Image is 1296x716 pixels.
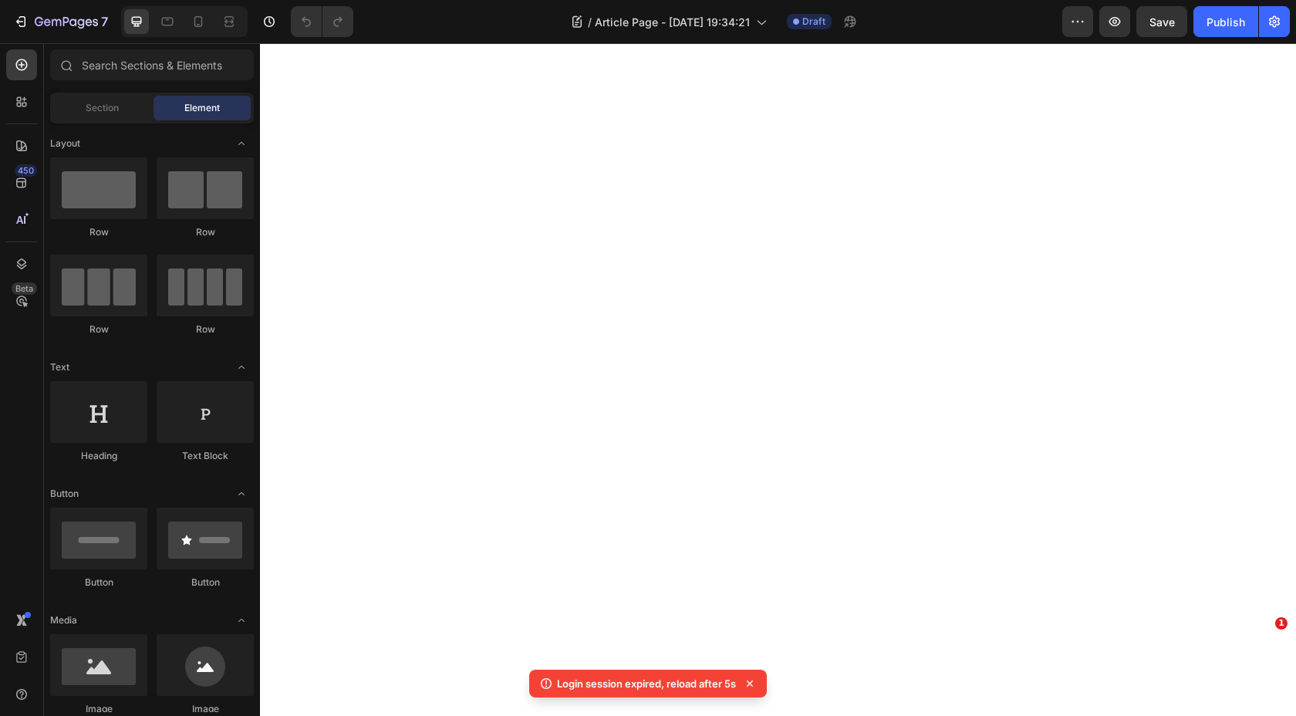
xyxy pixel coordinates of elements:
div: Text Block [157,449,254,463]
span: Media [50,613,77,627]
span: Button [50,487,79,501]
div: Beta [12,282,37,295]
div: Image [157,702,254,716]
div: Row [50,323,147,336]
button: Save [1136,6,1187,37]
iframe: Intercom live chat [1244,640,1281,677]
button: Publish [1193,6,1258,37]
span: Element [184,101,220,115]
div: Row [157,225,254,239]
div: Heading [50,449,147,463]
span: Toggle open [229,481,254,506]
div: Button [157,576,254,589]
span: / [588,14,592,30]
span: Toggle open [229,131,254,156]
span: Toggle open [229,355,254,380]
p: 7 [101,12,108,31]
span: 1 [1275,617,1288,630]
div: 450 [15,164,37,177]
span: Layout [50,137,80,150]
div: Image [50,702,147,716]
p: Login session expired, reload after 5s [557,676,736,691]
span: Draft [802,15,825,29]
iframe: Design area [260,43,1296,716]
div: Undo/Redo [291,6,353,37]
div: Row [157,323,254,336]
span: Article Page - [DATE] 19:34:21 [595,14,750,30]
div: Row [50,225,147,239]
input: Search Sections & Elements [50,49,254,80]
span: Section [86,101,119,115]
div: Publish [1207,14,1245,30]
div: Button [50,576,147,589]
span: Toggle open [229,608,254,633]
span: Text [50,360,69,374]
button: 7 [6,6,115,37]
span: Save [1149,15,1175,29]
